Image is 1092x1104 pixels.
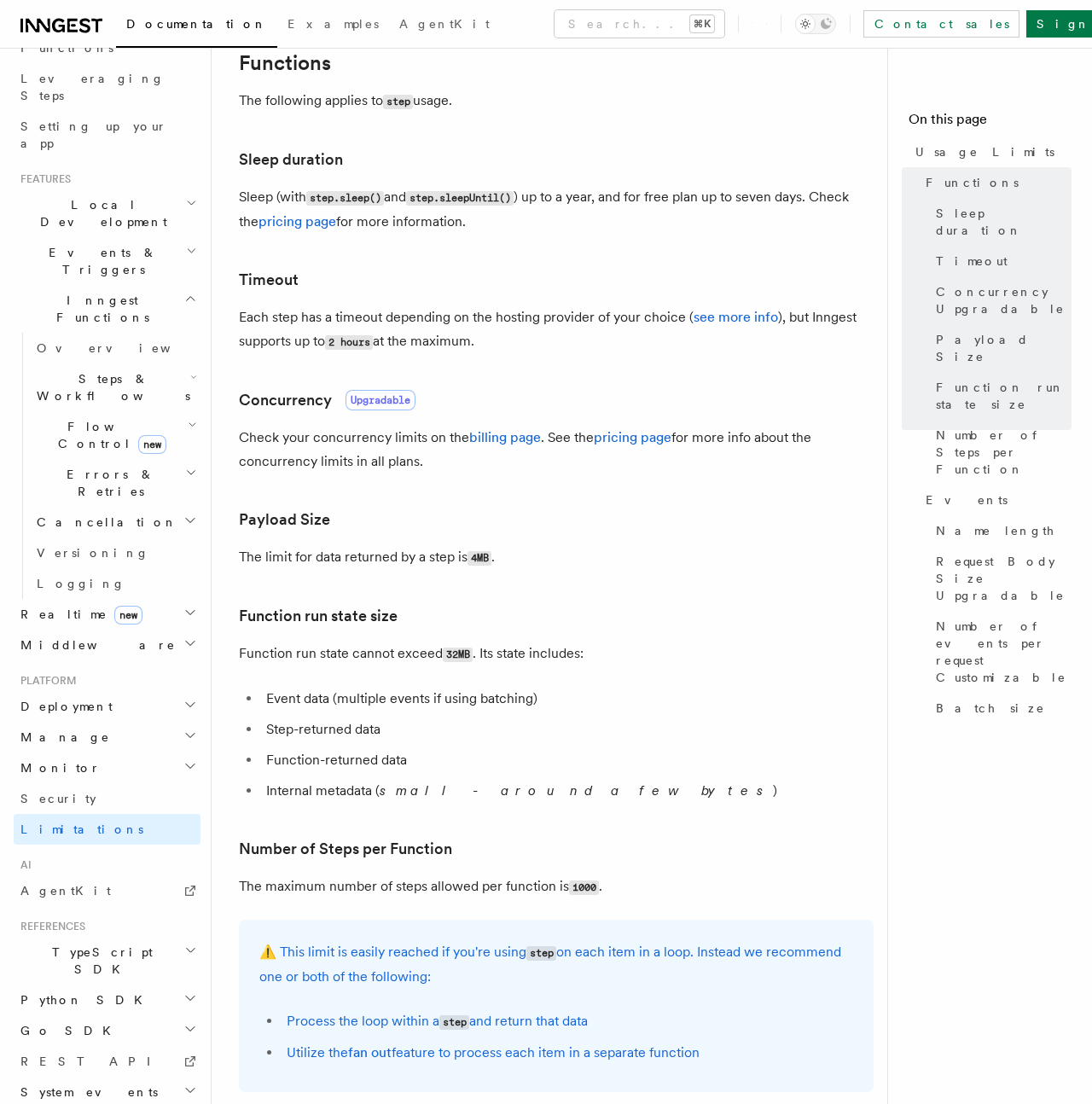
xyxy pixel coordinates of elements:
a: Documentation [116,5,277,48]
p: Check your concurrency limits on the . See the for more info about the concurrency limits in all ... [239,426,874,474]
a: Request Body Size Upgradable [929,546,1072,611]
span: Timeout [936,253,1008,270]
li: Function-returned data [261,748,874,772]
p: The following applies to usage. [239,89,874,113]
a: Function run state size [929,372,1072,420]
span: new [114,606,142,625]
li: Process the loop within a and return that data [282,1009,853,1034]
button: Manage [14,722,200,752]
button: Python SDK [14,985,200,1015]
code: step [526,946,556,961]
p: Sleep (with and ) up to a year, and for free plan up to seven days. Check the for more information. [239,185,874,234]
p: Function run state cannot exceed . Its state includes: [239,642,874,666]
span: Versioning [37,546,149,560]
a: Sleep duration [929,198,1072,246]
span: Middleware [14,636,176,654]
span: Cancellation [30,514,177,531]
p: The limit for data returned by a step is . [239,545,874,570]
button: Go SDK [14,1015,200,1046]
span: Batch size [936,700,1045,717]
a: pricing page [258,213,336,230]
span: Documentation [126,17,267,31]
a: Contact sales [863,10,1019,38]
a: Name length [929,515,1072,546]
span: Concurrency Upgradable [936,283,1072,317]
span: Manage [14,729,110,746]
a: Concurrency Upgradable [929,276,1072,324]
span: Realtime [14,606,142,623]
a: see more info [694,309,778,325]
a: Leveraging Steps [14,63,200,111]
a: Examples [277,5,389,46]
a: Payload Size [929,324,1072,372]
span: System events [14,1084,158,1101]
span: Setting up your app [20,119,167,150]
span: AgentKit [399,17,490,31]
span: Sleep duration [936,205,1072,239]
button: Local Development [14,189,200,237]
span: Security [20,792,96,805]
button: Deployment [14,691,200,722]
span: Monitor [14,759,101,776]
span: Number of events per request Customizable [936,618,1072,686]
span: REST API [20,1055,166,1068]
a: Timeout [929,246,1072,276]
p: The maximum number of steps allowed per function is . [239,874,874,899]
a: Number of Steps per Function [239,837,452,861]
a: Logging [30,568,200,599]
a: Events [919,485,1072,515]
span: Request Body Size Upgradable [936,553,1072,604]
button: Middleware [14,630,200,660]
li: Utilize the feature to process each item in a separate function [282,1041,853,1065]
span: Inngest Functions [14,292,184,326]
span: Events [926,491,1008,508]
code: 32MB [443,648,473,662]
a: Functions [919,167,1072,198]
span: Limitations [20,822,143,836]
span: Events & Triggers [14,244,186,278]
code: 1000 [569,880,599,895]
span: Python SDK [14,991,153,1008]
code: 4MB [468,551,491,566]
span: new [138,435,166,454]
span: Steps & Workflows [30,370,190,404]
span: Go SDK [14,1022,121,1039]
a: Overview [30,333,200,363]
p: Each step has a timeout depending on the hosting provider of your choice ( ), but Inngest support... [239,305,874,354]
button: Steps & Workflows [30,363,200,411]
a: Usage Limits [909,137,1072,167]
span: Usage Limits [915,143,1054,160]
span: Local Development [14,196,186,230]
button: Monitor [14,752,200,783]
code: step.sleep() [306,191,384,206]
code: 2 hours [325,335,373,350]
a: ConcurrencyUpgradable [239,388,415,412]
a: billing page [469,429,541,445]
code: step [439,1015,469,1030]
li: Step-returned data [261,718,874,741]
a: Number of events per request Customizable [929,611,1072,693]
a: Sleep duration [239,148,343,171]
button: Inngest Functions [14,285,200,333]
button: Realtimenew [14,599,200,630]
kbd: ⌘K [690,15,714,32]
button: Errors & Retries [30,459,200,507]
span: Name length [936,522,1055,539]
a: Number of Steps per Function [929,420,1072,485]
span: Deployment [14,698,113,715]
button: Cancellation [30,507,200,537]
span: Number of Steps per Function [936,427,1072,478]
button: Flow Controlnew [30,411,200,459]
a: pricing page [594,429,671,445]
a: Security [14,783,200,814]
button: Toggle dark mode [795,14,836,34]
span: Flow Control [30,418,188,452]
span: Features [14,172,71,186]
a: Limitations [14,814,200,845]
a: Payload Size [239,508,330,532]
a: Functions [239,51,331,75]
span: AI [14,858,32,872]
span: Upgradable [346,390,415,410]
button: Events & Triggers [14,237,200,285]
span: Payload Size [936,331,1072,365]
